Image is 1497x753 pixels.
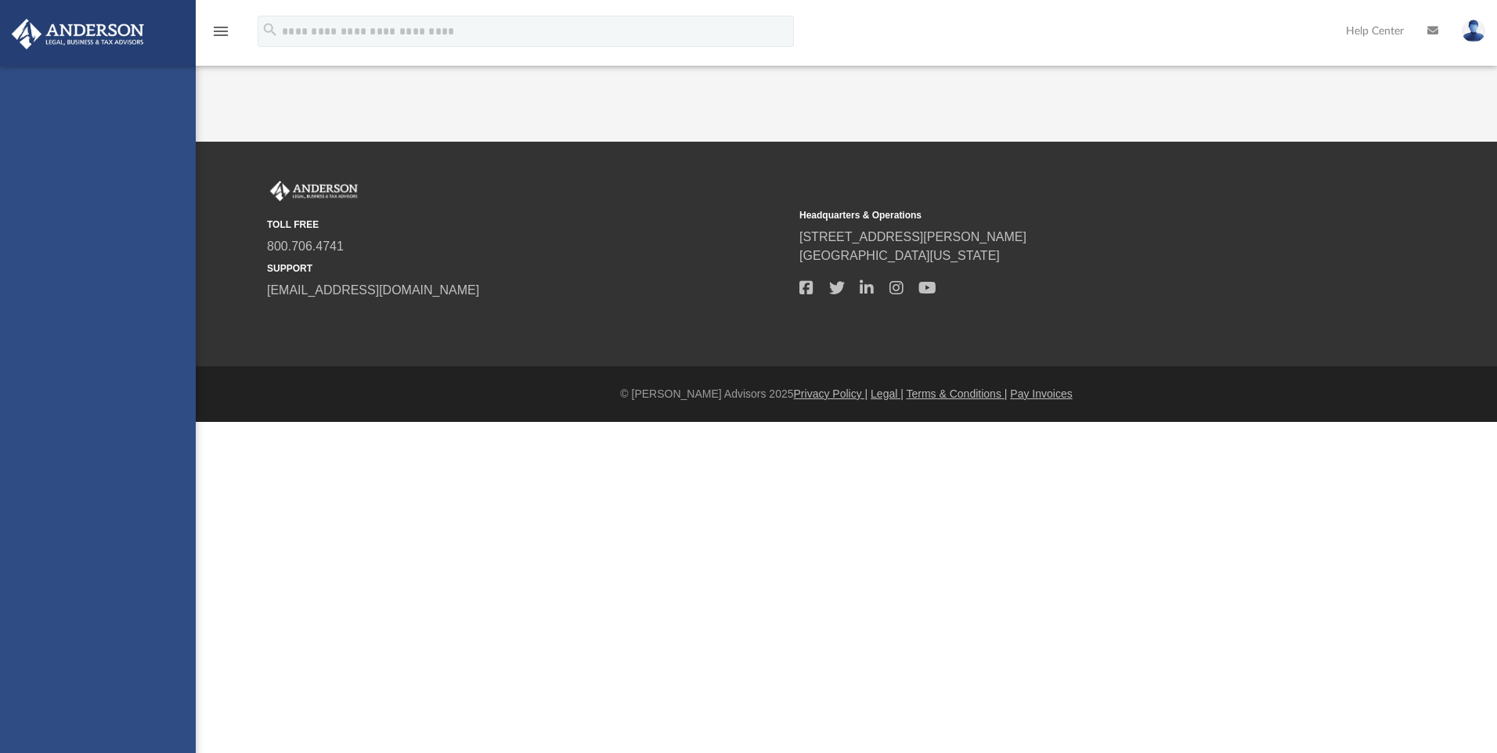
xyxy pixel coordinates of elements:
a: Privacy Policy | [794,387,868,400]
small: Headquarters & Operations [799,208,1321,222]
a: Terms & Conditions | [907,387,1008,400]
a: [EMAIL_ADDRESS][DOMAIN_NAME] [267,283,479,297]
a: Legal | [871,387,904,400]
img: Anderson Advisors Platinum Portal [267,181,361,201]
img: Anderson Advisors Platinum Portal [7,19,149,49]
a: Pay Invoices [1010,387,1072,400]
small: SUPPORT [267,261,788,276]
a: menu [211,30,230,41]
a: 800.706.4741 [267,240,344,253]
small: TOLL FREE [267,218,788,232]
a: [STREET_ADDRESS][PERSON_NAME] [799,230,1026,243]
img: User Pic [1462,20,1485,42]
i: search [262,21,279,38]
a: [GEOGRAPHIC_DATA][US_STATE] [799,249,1000,262]
div: © [PERSON_NAME] Advisors 2025 [196,386,1497,402]
i: menu [211,22,230,41]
